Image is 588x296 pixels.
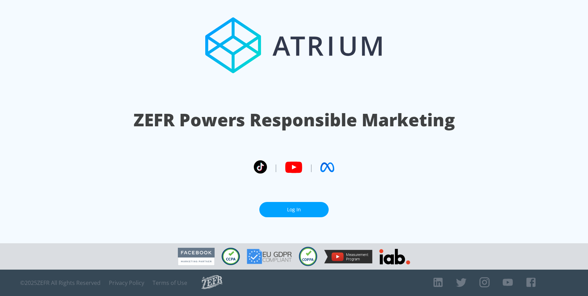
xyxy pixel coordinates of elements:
span: | [309,162,313,172]
img: IAB [379,249,410,264]
img: Facebook Marketing Partner [178,248,215,265]
img: CCPA Compliant [222,248,240,265]
h1: ZEFR Powers Responsible Marketing [133,108,455,132]
img: YouTube Measurement Program [324,250,372,263]
span: © 2025 ZEFR All Rights Reserved [20,279,101,286]
img: GDPR Compliant [247,249,292,264]
a: Log In [259,202,329,218]
img: COPPA Compliant [299,247,317,266]
a: Privacy Policy [109,279,144,286]
span: | [274,162,278,172]
a: Terms of Use [153,279,187,286]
